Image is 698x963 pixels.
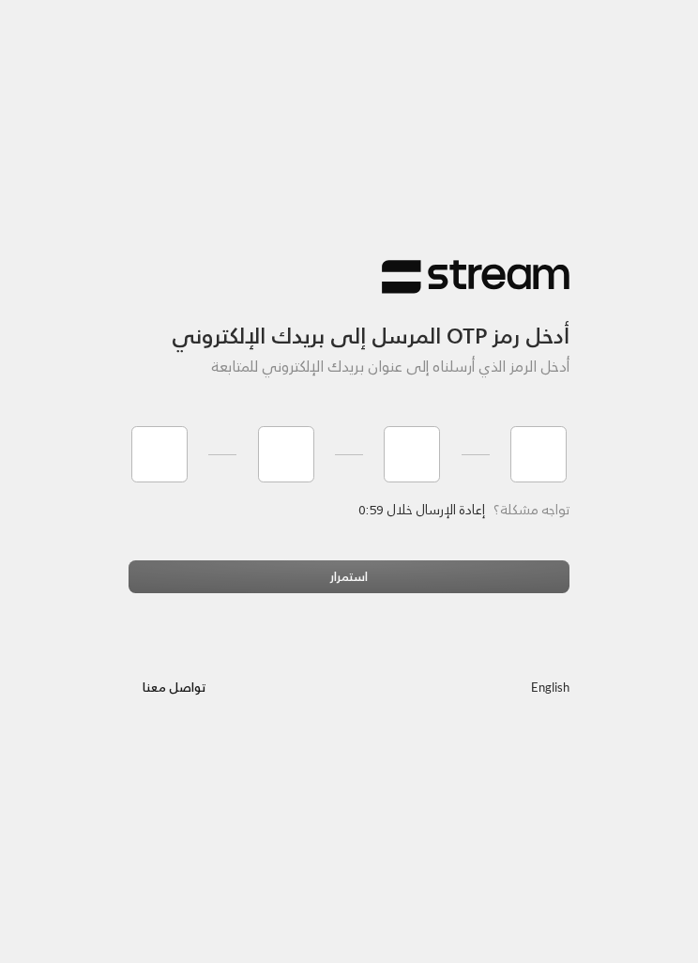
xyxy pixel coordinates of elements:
[382,259,569,296] img: Stream Logo
[359,497,485,521] span: إعادة الإرسال خلال 0:59
[129,295,569,349] h3: أدخل رمز OTP المرسل إلى بريدك الإلكتروني
[531,672,569,705] a: English
[493,497,569,521] span: تواجه مشكلة؟
[129,358,569,375] h5: أدخل الرمز الذي أرسلناه إلى عنوان بريدك الإلكتروني للمتابعة
[129,677,220,698] a: تواصل معنا
[129,672,220,705] button: تواصل معنا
